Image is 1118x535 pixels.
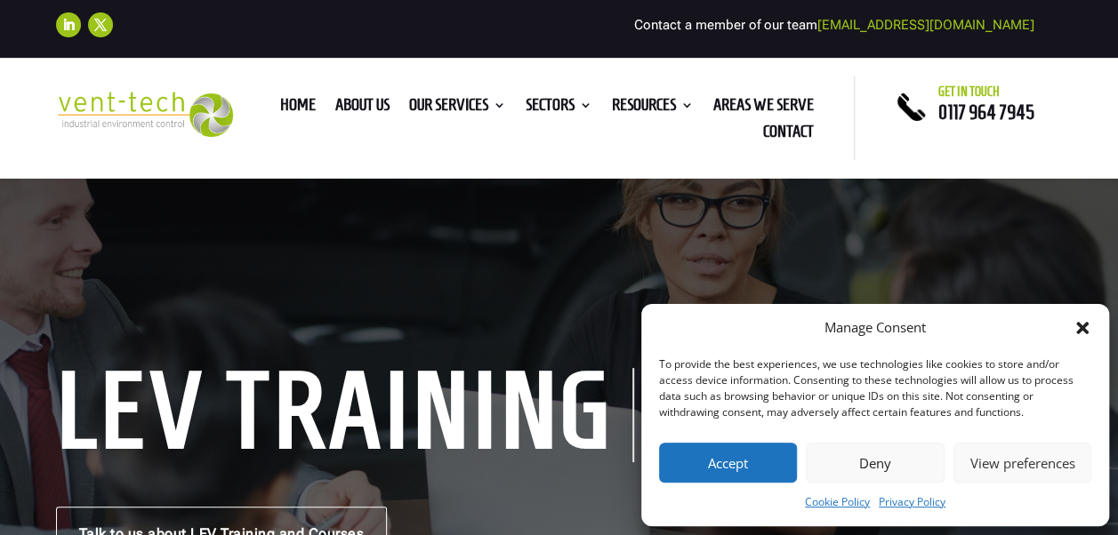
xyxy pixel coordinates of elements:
[56,368,634,462] h1: LEV Training Courses
[612,99,694,118] a: Resources
[634,17,1034,33] span: Contact a member of our team
[56,12,81,37] a: Follow on LinkedIn
[409,99,506,118] a: Our Services
[335,99,390,118] a: About us
[806,443,944,483] button: Deny
[938,84,1000,99] span: Get in touch
[659,443,797,483] button: Accept
[817,17,1034,33] a: [EMAIL_ADDRESS][DOMAIN_NAME]
[879,491,945,513] a: Privacy Policy
[953,443,1091,483] button: View preferences
[938,101,1034,123] a: 0117 964 7945
[659,356,1090,420] div: To provide the best experiences, we use technologies like cookies to store and/or access device i...
[805,491,870,513] a: Cookie Policy
[763,125,814,145] a: Contact
[280,99,316,118] a: Home
[56,92,233,137] img: 2023-09-27T08_35_16.549ZVENT-TECH---Clear-background
[824,317,926,339] div: Manage Consent
[526,99,592,118] a: Sectors
[88,12,113,37] a: Follow on X
[1074,319,1091,337] div: Close dialog
[713,99,814,118] a: Areas We Serve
